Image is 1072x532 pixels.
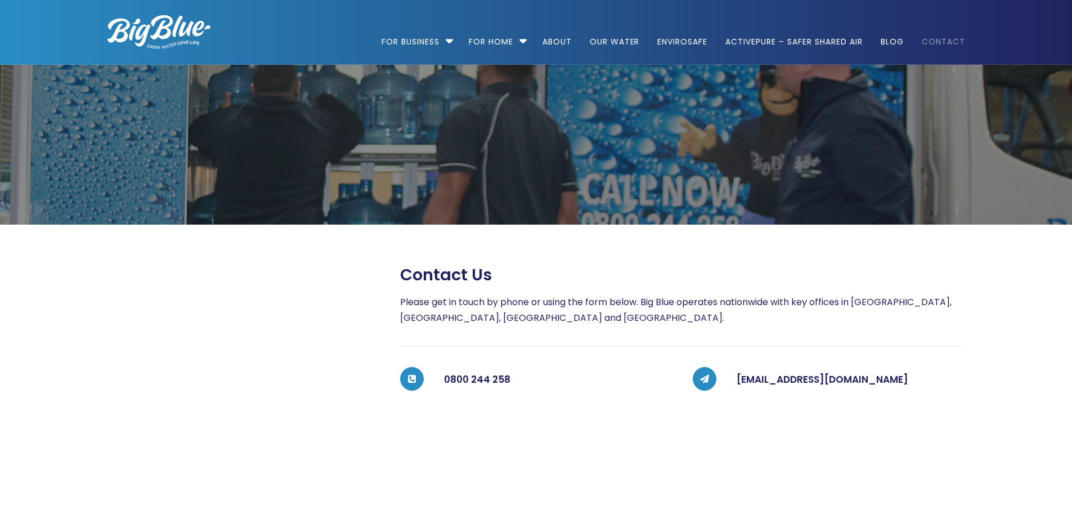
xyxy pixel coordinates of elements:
h5: 0800 244 258 [444,368,672,391]
span: Contact us [400,265,492,285]
img: logo [107,15,210,49]
a: [EMAIL_ADDRESS][DOMAIN_NAME] [737,373,908,386]
p: Please get in touch by phone or using the form below. Big Blue operates nationwide with key offic... [400,294,965,326]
